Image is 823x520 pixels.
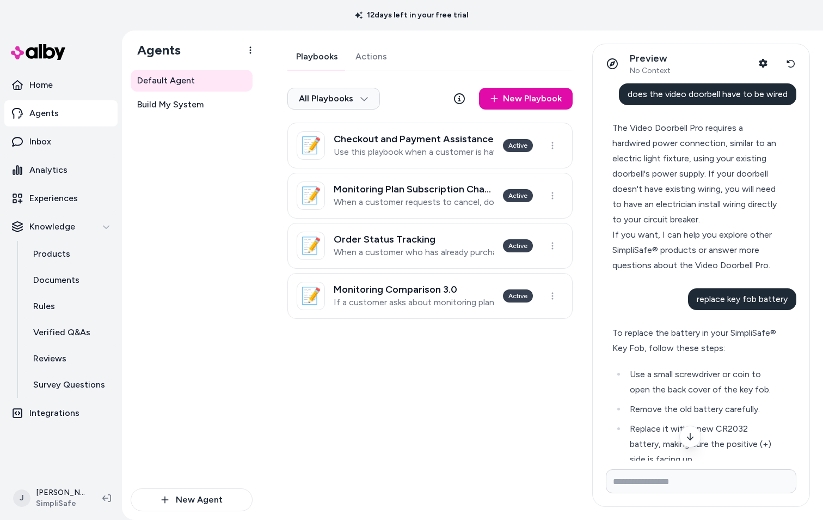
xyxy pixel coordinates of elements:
[612,227,781,273] div: If you want, I can help you explore other SimpliSafe® products or answer more questions about the...
[628,89,788,99] span: does the video doorbell have to be wired
[630,52,671,65] p: Preview
[627,367,781,397] li: Use a small screwdriver or coin to open the back cover of the key fob.
[4,400,118,426] a: Integrations
[22,267,118,293] a: Documents
[606,469,796,493] input: Write your prompt here
[627,421,781,467] li: Replace it with a new CR2032 battery, making sure the positive (+) side is facing up.
[287,44,347,70] button: Playbooks
[297,232,325,260] div: 📝
[33,378,105,391] p: Survey Questions
[131,70,253,92] a: Default Agent
[33,300,55,313] p: Rules
[22,372,118,398] a: Survey Questions
[297,282,325,310] div: 📝
[131,488,253,511] button: New Agent
[4,157,118,183] a: Analytics
[131,94,253,116] a: Build My System
[334,234,494,245] h3: Order Status Tracking
[29,192,78,205] p: Experiences
[297,182,325,210] div: 📝
[612,325,781,356] div: To replace the battery in your SimpliSafe® Key Fob, follow these steps:
[22,241,118,267] a: Products
[36,498,85,509] span: SimpliSafe
[334,297,494,308] p: If a customer asks about monitoring plan options, what monitoring plans are available, or monitor...
[334,284,494,295] h3: Monitoring Comparison 3.0
[29,107,59,120] p: Agents
[4,129,118,155] a: Inbox
[479,88,573,110] a: New Playbook
[627,402,781,417] li: Remove the old battery carefully.
[29,78,53,92] p: Home
[33,326,90,339] p: Verified Q&As
[503,239,533,252] div: Active
[503,289,533,303] div: Active
[29,135,51,148] p: Inbox
[33,352,66,365] p: Reviews
[348,10,475,21] p: 12 days left in your free trial
[287,173,573,219] a: 📝Monitoring Plan Subscription ChangeWhen a customer requests to cancel, downgrade, upgrade, suspe...
[334,184,494,195] h3: Monitoring Plan Subscription Change
[334,134,494,144] h3: Checkout and Payment Assistance
[13,489,30,507] span: J
[4,72,118,98] a: Home
[287,273,573,319] a: 📝Monitoring Comparison 3.0If a customer asks about monitoring plan options, what monitoring plans...
[22,319,118,346] a: Verified Q&As
[287,123,573,168] a: 📝Checkout and Payment AssistanceUse this playbook when a customer is having trouble completing th...
[503,189,533,202] div: Active
[287,88,380,110] button: All Playbooks
[503,139,533,152] div: Active
[299,93,368,104] span: All Playbooks
[7,481,94,516] button: J[PERSON_NAME]SimpliSafe
[347,44,396,70] button: Actions
[334,147,494,158] p: Use this playbook when a customer is having trouble completing the checkout process to purchase t...
[33,274,79,287] p: Documents
[4,100,118,126] a: Agents
[29,407,79,420] p: Integrations
[33,247,70,261] p: Products
[36,487,85,498] p: [PERSON_NAME]
[128,42,181,58] h1: Agents
[137,74,195,87] span: Default Agent
[612,120,781,227] div: The Video Doorbell Pro requires a hardwired power connection, similar to an electric light fixtur...
[334,197,494,208] p: When a customer requests to cancel, downgrade, upgrade, suspend or change their monitoring plan s...
[4,185,118,211] a: Experiences
[29,164,67,177] p: Analytics
[22,293,118,319] a: Rules
[334,247,494,258] p: When a customer who has already purchased a system wants to track or change the status of their e...
[29,220,75,233] p: Knowledge
[697,294,788,304] span: replace key fob battery
[287,223,573,269] a: 📝Order Status TrackingWhen a customer who has already purchased a system wants to track or change...
[137,98,204,111] span: Build My System
[4,214,118,240] button: Knowledge
[630,66,671,76] span: No Context
[11,44,65,60] img: alby Logo
[22,346,118,372] a: Reviews
[297,131,325,160] div: 📝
